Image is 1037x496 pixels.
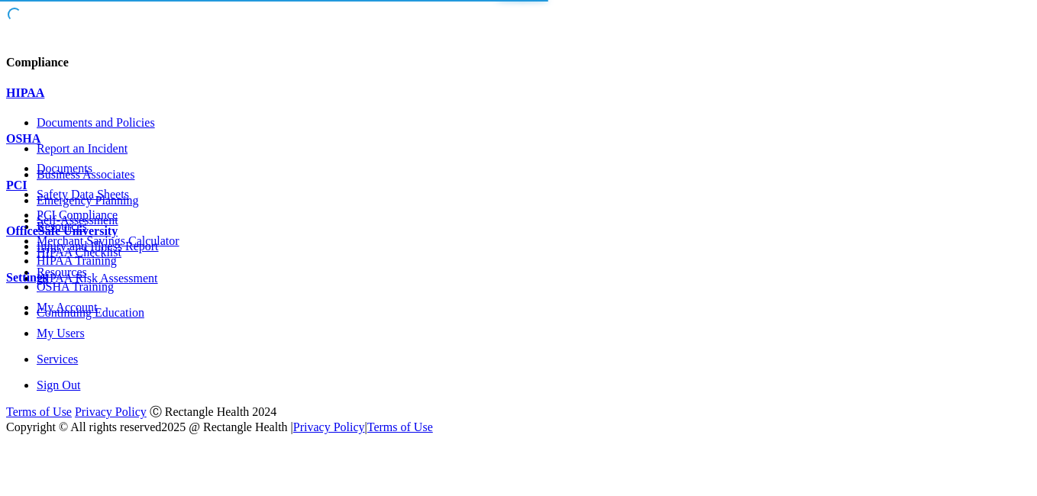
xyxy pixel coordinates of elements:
a: HIPAA Training [37,254,1031,268]
a: My Account [37,301,1031,314]
span: Ⓒ Rectangle Health 2024 [150,405,277,418]
a: Privacy Policy [75,405,147,418]
a: Sign Out [37,378,1031,392]
a: OfficeSafe University [6,224,1031,238]
a: Settings [6,271,1031,285]
a: Services [37,353,1031,366]
h4: Compliance [6,56,1031,69]
a: Safety Data Sheets [37,188,1031,201]
a: HIPAA [6,86,1031,100]
a: Documents [37,162,1031,176]
a: Terms of Use [6,405,72,418]
a: PCI [6,179,1031,192]
a: Merchant Savings Calculator [37,234,1031,248]
a: Privacy Policy [293,420,365,433]
a: Terms of Use [367,420,433,433]
a: Report an Incident [37,142,1031,156]
a: PCI Compliance [37,208,1031,222]
a: OSHA [6,132,1031,146]
a: OSHA Training [37,280,1031,294]
a: Documents and Policies [37,116,1031,130]
img: PMB logo [6,6,214,37]
div: Copyright © All rights reserved 2025 @ Rectangle Health | | [6,420,1031,434]
a: My Users [37,327,1031,340]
